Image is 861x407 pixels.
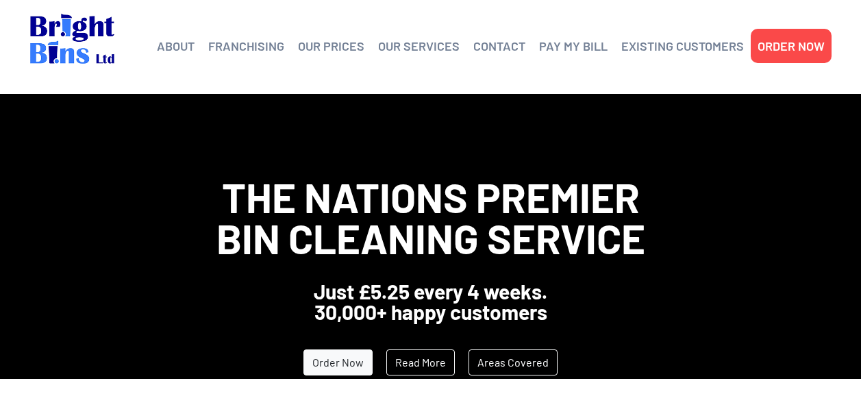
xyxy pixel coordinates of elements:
[758,36,825,56] a: ORDER NOW
[539,36,608,56] a: PAY MY BILL
[208,36,284,56] a: FRANCHISING
[216,172,645,262] span: The Nations Premier Bin Cleaning Service
[303,349,373,375] a: Order Now
[378,36,460,56] a: OUR SERVICES
[386,349,455,375] a: Read More
[298,36,364,56] a: OUR PRICES
[157,36,195,56] a: ABOUT
[473,36,525,56] a: CONTACT
[469,349,558,375] a: Areas Covered
[621,36,744,56] a: EXISTING CUSTOMERS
